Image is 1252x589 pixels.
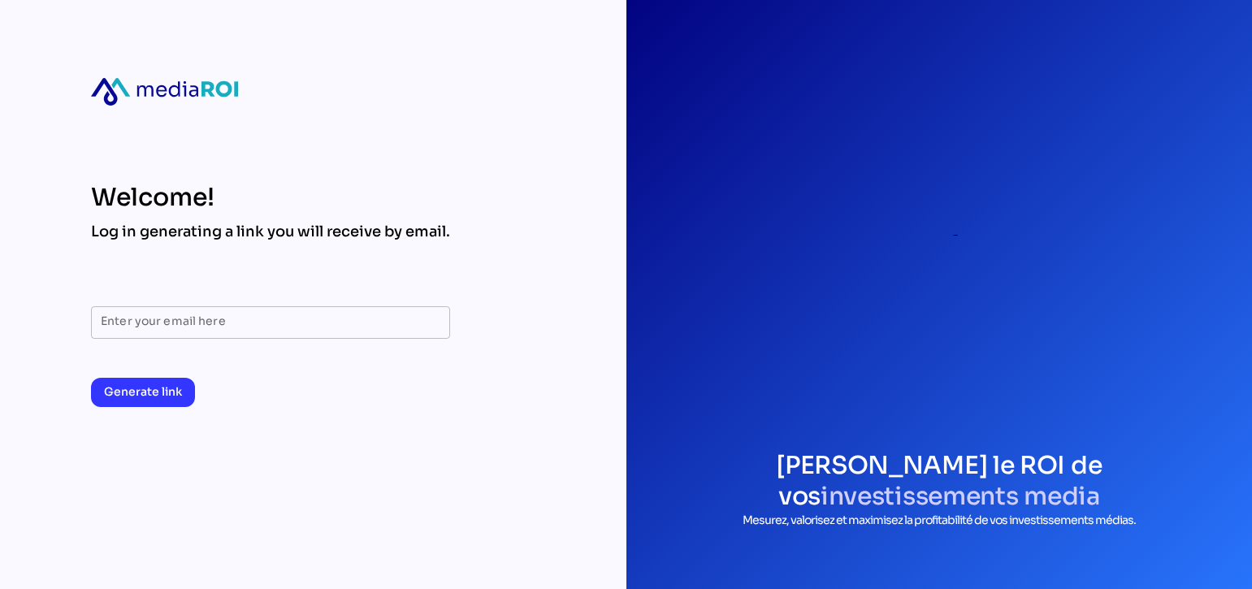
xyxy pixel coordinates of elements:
div: mediaroi [91,78,238,106]
h1: [PERSON_NAME] le ROI de vos [659,450,1220,512]
button: Generate link [91,378,195,407]
div: Welcome! [91,183,450,212]
span: investissements media [821,481,1100,512]
input: Enter your email here [101,306,440,339]
div: Log in generating a link you will receive by email. [91,222,450,241]
span: Generate link [104,382,182,401]
p: Mesurez, valorisez et maximisez la profitabilité de vos investissements médias. [659,512,1220,529]
div: login [756,52,1122,418]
